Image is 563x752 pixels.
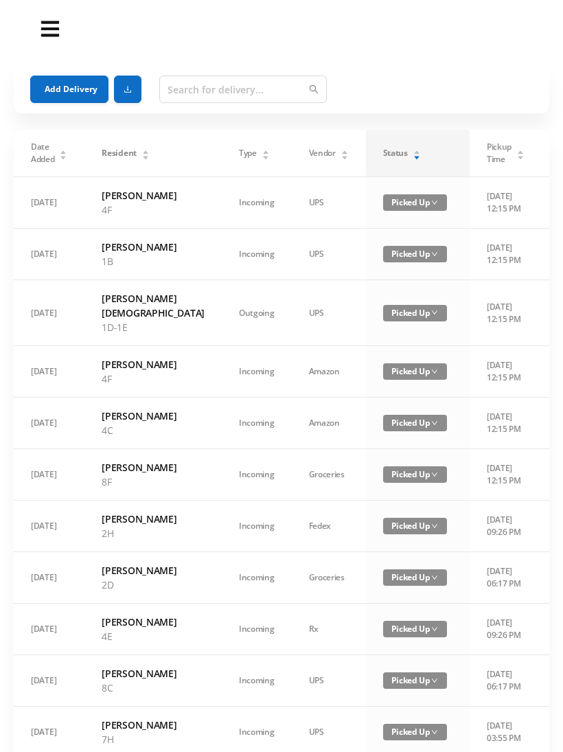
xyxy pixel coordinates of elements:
[383,569,447,586] span: Picked Up
[431,626,438,633] i: icon: down
[292,552,366,604] td: Groceries
[470,229,542,280] td: [DATE] 12:15 PM
[309,147,336,159] span: Vendor
[222,177,292,229] td: Incoming
[102,666,205,681] h6: [PERSON_NAME]
[14,655,84,707] td: [DATE]
[292,501,366,552] td: Fedex
[14,177,84,229] td: [DATE]
[383,415,447,431] span: Picked Up
[516,148,525,157] div: Sort
[470,346,542,398] td: [DATE] 12:15 PM
[102,320,205,334] p: 1D-1E
[159,76,327,103] input: Search for delivery...
[470,552,542,604] td: [DATE] 06:17 PM
[431,471,438,478] i: icon: down
[262,148,270,157] div: Sort
[383,672,447,689] span: Picked Up
[31,141,55,166] span: Date Added
[292,280,366,346] td: UPS
[292,177,366,229] td: UPS
[102,409,205,423] h6: [PERSON_NAME]
[383,363,447,380] span: Picked Up
[102,629,205,643] p: 4E
[102,372,205,386] p: 4F
[141,154,149,158] i: icon: caret-down
[102,460,205,475] h6: [PERSON_NAME]
[102,475,205,489] p: 8F
[487,141,512,166] span: Pickup Time
[222,552,292,604] td: Incoming
[14,552,84,604] td: [DATE]
[470,501,542,552] td: [DATE] 09:26 PM
[222,501,292,552] td: Incoming
[383,724,447,740] span: Picked Up
[413,148,420,152] i: icon: caret-up
[14,501,84,552] td: [DATE]
[341,154,348,158] i: icon: caret-down
[222,346,292,398] td: Incoming
[470,177,542,229] td: [DATE] 12:15 PM
[341,148,349,157] div: Sort
[431,729,438,736] i: icon: down
[102,563,205,578] h6: [PERSON_NAME]
[431,420,438,426] i: icon: down
[516,148,524,152] i: icon: caret-up
[431,677,438,684] i: icon: down
[102,718,205,732] h6: [PERSON_NAME]
[102,291,205,320] h6: [PERSON_NAME][DEMOGRAPHIC_DATA]
[383,621,447,637] span: Picked Up
[102,681,205,695] p: 8C
[102,240,205,254] h6: [PERSON_NAME]
[14,398,84,449] td: [DATE]
[102,615,205,629] h6: [PERSON_NAME]
[470,449,542,501] td: [DATE] 12:15 PM
[30,76,108,103] button: Add Delivery
[102,732,205,747] p: 7H
[102,526,205,540] p: 2H
[292,229,366,280] td: UPS
[102,512,205,526] h6: [PERSON_NAME]
[413,154,420,158] i: icon: caret-down
[60,148,67,152] i: icon: caret-up
[341,148,348,152] i: icon: caret-up
[102,188,205,203] h6: [PERSON_NAME]
[262,154,269,158] i: icon: caret-down
[114,76,141,103] button: icon: download
[14,280,84,346] td: [DATE]
[59,148,67,157] div: Sort
[222,604,292,655] td: Incoming
[383,518,447,534] span: Picked Up
[470,280,542,346] td: [DATE] 12:15 PM
[102,578,205,592] p: 2D
[431,251,438,258] i: icon: down
[14,604,84,655] td: [DATE]
[413,148,421,157] div: Sort
[14,449,84,501] td: [DATE]
[470,655,542,707] td: [DATE] 06:17 PM
[222,280,292,346] td: Outgoing
[102,423,205,437] p: 4C
[431,368,438,375] i: icon: down
[60,154,67,158] i: icon: caret-down
[222,449,292,501] td: Incoming
[222,229,292,280] td: Incoming
[102,147,137,159] span: Resident
[141,148,150,157] div: Sort
[239,147,257,159] span: Type
[383,194,447,211] span: Picked Up
[14,346,84,398] td: [DATE]
[431,309,438,316] i: icon: down
[431,199,438,206] i: icon: down
[141,148,149,152] i: icon: caret-up
[383,305,447,321] span: Picked Up
[470,398,542,449] td: [DATE] 12:15 PM
[102,203,205,217] p: 4F
[222,655,292,707] td: Incoming
[431,523,438,529] i: icon: down
[262,148,269,152] i: icon: caret-up
[14,229,84,280] td: [DATE]
[292,449,366,501] td: Groceries
[102,357,205,372] h6: [PERSON_NAME]
[383,246,447,262] span: Picked Up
